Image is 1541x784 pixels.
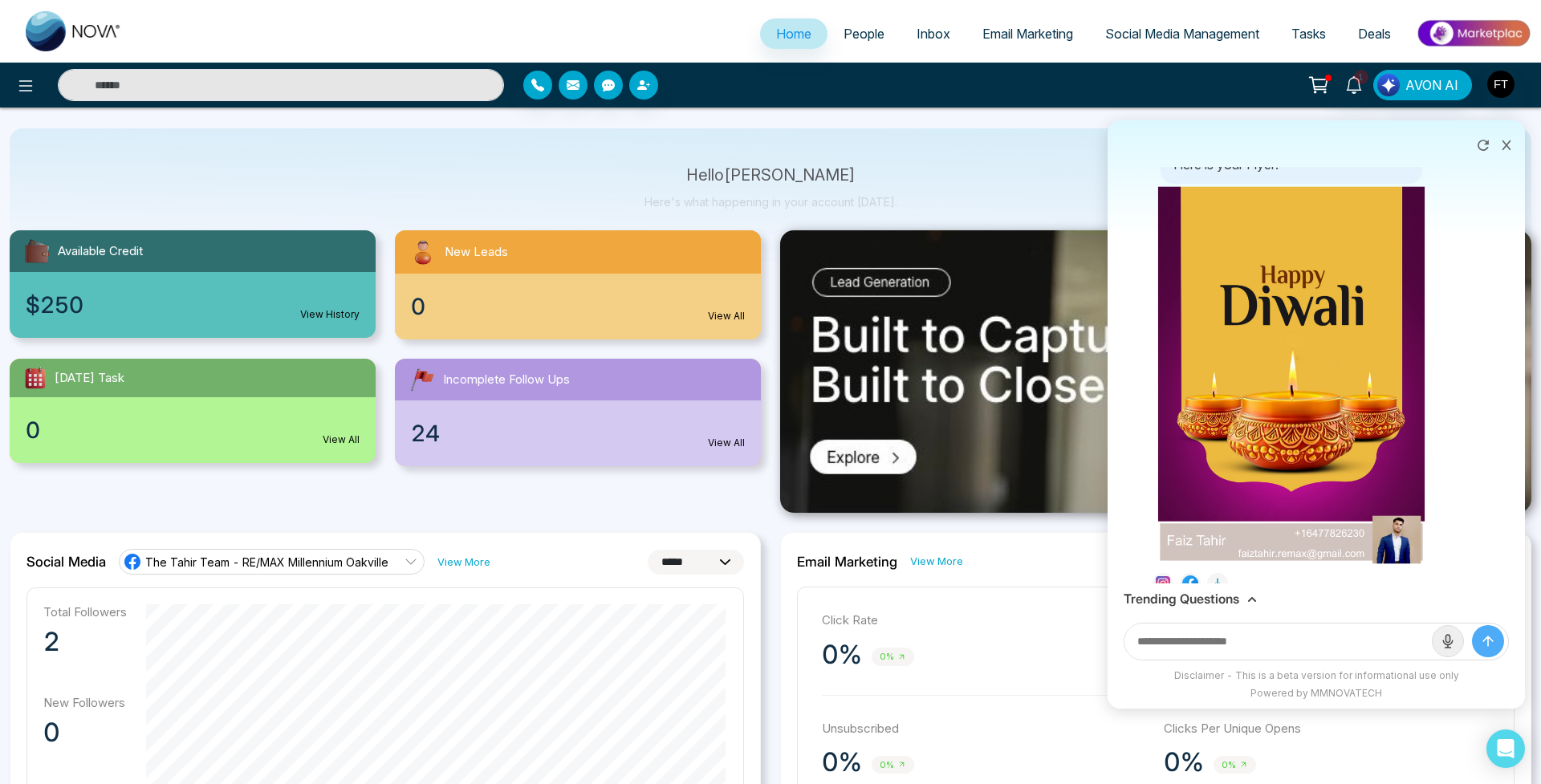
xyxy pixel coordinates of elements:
a: Home [760,18,827,49]
p: Hello [PERSON_NAME] [644,169,897,182]
span: Incomplete Follow Ups [443,371,570,389]
img: Lead Flow [1377,74,1400,96]
span: 1 [1354,70,1368,84]
a: People [827,18,901,49]
p: Here's what happening in your account [DATE]. [644,195,897,209]
img: . [780,230,1531,513]
span: [DATE] Task [55,369,124,388]
img: Nova CRM Logo [26,11,122,51]
span: 0 [26,413,40,447]
img: todayTask.svg [22,365,48,391]
span: 0% [872,756,914,774]
h2: Email Marketing [797,554,897,570]
a: View History [300,307,360,322]
img: newLeads.svg [408,237,438,267]
span: New Leads [445,243,508,262]
button: AVON AI [1373,70,1472,100]
span: 0 [411,290,425,323]
span: People [844,26,884,42]
p: 0 [43,717,127,749]
div: Disclaimer - This is a beta version for informational use only [1116,668,1517,683]
a: View More [910,554,963,569]
img: followUps.svg [408,365,437,394]
p: Clicks Per Unique Opens [1164,720,1490,738]
p: 2 [43,626,127,658]
span: Social Media Management [1105,26,1259,42]
span: Home [776,26,811,42]
a: Incomplete Follow Ups24View All [385,359,770,466]
p: 0% [1164,746,1204,778]
div: Powered by MMNOVATECH [1116,686,1517,701]
h3: Trending Questions [1124,591,1239,607]
a: New Leads0View All [385,230,770,339]
p: 0% [822,746,862,778]
p: Total Followers [43,604,127,619]
img: Failed to render image. [1158,186,1425,563]
a: Inbox [901,18,966,49]
a: View All [708,436,745,450]
p: Unsubscribed [822,720,1148,738]
span: Email Marketing [982,26,1073,42]
p: 0% [822,639,862,671]
span: $250 [26,288,83,322]
span: 0% [872,648,914,666]
a: View All [708,309,745,323]
img: Market-place.gif [1415,15,1531,51]
span: The Tahir Team - RE/MAX Millennium Oakville [145,554,388,570]
a: Social Media Management [1089,18,1275,49]
a: View All [323,433,360,447]
span: AVON AI [1405,75,1458,95]
a: Tasks [1275,18,1342,49]
h2: Social Media [26,554,106,570]
p: New Followers [43,695,127,710]
div: Open Intercom Messenger [1486,729,1525,768]
span: Deals [1358,26,1391,42]
span: Tasks [1291,26,1326,42]
span: 0% [1214,756,1256,774]
img: availableCredit.svg [22,237,51,266]
span: 24 [411,416,440,450]
img: User Avatar [1487,71,1515,98]
a: Email Marketing [966,18,1089,49]
span: Available Credit [58,242,143,261]
span: Inbox [917,26,950,42]
p: Click Rate [822,611,1148,630]
a: View More [437,554,490,570]
a: Deals [1342,18,1407,49]
a: 1 [1335,70,1373,98]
